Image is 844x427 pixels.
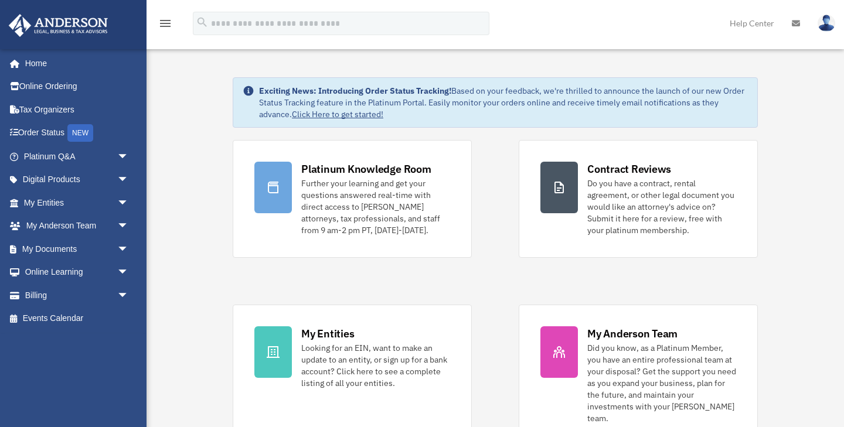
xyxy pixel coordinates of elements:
span: arrow_drop_down [117,237,141,261]
i: menu [158,16,172,30]
span: arrow_drop_down [117,168,141,192]
a: My Entitiesarrow_drop_down [8,191,147,214]
a: Platinum Q&Aarrow_drop_down [8,145,147,168]
i: search [196,16,209,29]
a: Online Ordering [8,75,147,98]
a: Tax Organizers [8,98,147,121]
span: arrow_drop_down [117,145,141,169]
strong: Exciting News: Introducing Order Status Tracking! [259,86,451,96]
div: My Entities [301,326,354,341]
div: Further your learning and get your questions answered real-time with direct access to [PERSON_NAM... [301,177,450,236]
a: Digital Productsarrow_drop_down [8,168,147,192]
div: Looking for an EIN, want to make an update to an entity, or sign up for a bank account? Click her... [301,342,450,389]
div: Based on your feedback, we're thrilled to announce the launch of our new Order Status Tracking fe... [259,85,748,120]
div: NEW [67,124,93,142]
a: Events Calendar [8,307,147,330]
div: Did you know, as a Platinum Member, you have an entire professional team at your disposal? Get th... [587,342,736,424]
a: Order StatusNEW [8,121,147,145]
span: arrow_drop_down [117,214,141,238]
div: Do you have a contract, rental agreement, or other legal document you would like an attorney's ad... [587,177,736,236]
a: Online Learningarrow_drop_down [8,261,147,284]
div: My Anderson Team [587,326,678,341]
div: Platinum Knowledge Room [301,162,431,176]
span: arrow_drop_down [117,261,141,285]
img: Anderson Advisors Platinum Portal [5,14,111,37]
a: Click Here to get started! [292,109,383,119]
a: Billingarrow_drop_down [8,283,147,307]
a: Home [8,52,141,75]
a: Platinum Knowledge Room Further your learning and get your questions answered real-time with dire... [233,140,472,258]
a: menu [158,21,172,30]
div: Contract Reviews [587,162,671,176]
a: My Documentsarrow_drop_down [8,237,147,261]
img: User Pic [818,15,835,32]
span: arrow_drop_down [117,283,141,308]
span: arrow_drop_down [117,191,141,215]
a: Contract Reviews Do you have a contract, rental agreement, or other legal document you would like... [519,140,758,258]
a: My Anderson Teamarrow_drop_down [8,214,147,238]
